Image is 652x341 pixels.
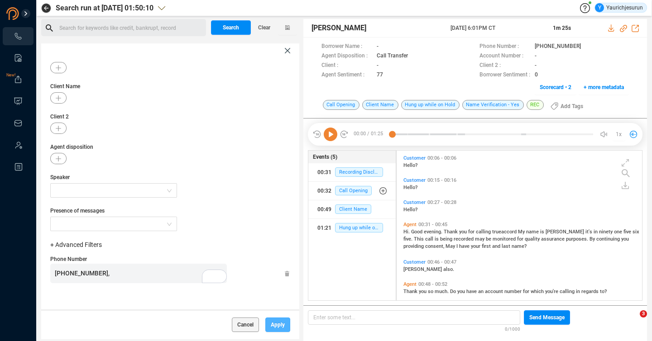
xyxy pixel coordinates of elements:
[3,27,34,45] li: Interactions
[560,289,576,294] span: calling
[517,236,525,242] span: for
[403,236,414,242] span: five.
[317,202,331,217] div: 00:49
[417,222,449,227] span: 00:31 - 00:45
[633,229,639,235] span: six
[414,236,425,242] span: This
[426,259,458,265] span: 00:46 - 00:47
[479,52,530,61] span: Account Number :
[459,229,468,235] span: you
[485,289,504,294] span: account
[479,71,530,80] span: Borrower Sentiment :
[50,173,177,181] span: Speaker
[411,229,424,235] span: Good
[435,289,450,294] span: much.
[377,42,379,52] span: -
[50,241,102,248] span: + Advanced Filters
[3,49,34,67] li: Smart Reports
[531,289,545,294] span: which
[403,207,417,213] span: Hello?
[523,289,531,294] span: for
[417,281,449,287] span: 00:48 - 00:52
[529,310,565,325] span: Send Message
[403,229,411,235] span: Hi.
[377,61,379,71] span: -
[428,289,435,294] span: so
[335,186,372,195] span: Call Opening
[335,223,383,232] span: Hung up while on Hold
[493,236,517,242] span: monitored
[403,185,417,190] span: Hello?
[454,236,475,242] span: recorded
[623,229,633,235] span: five
[462,100,524,110] span: Name Verification - Yes
[335,167,383,177] span: Recording Disclosure
[545,289,560,294] span: you're
[492,229,518,235] span: trueaccord
[335,204,371,214] span: Client Name
[419,289,428,294] span: you
[546,229,585,235] span: [PERSON_NAME]
[265,317,290,332] button: Apply
[425,243,446,249] span: consent,
[451,24,542,32] span: [DATE] 6:01PM CT
[6,66,15,84] span: New!
[3,114,34,132] li: Inbox
[317,184,331,198] div: 00:32
[50,256,87,262] span: Phone Number
[232,317,259,332] button: Cancel
[502,243,512,249] span: last
[504,289,523,294] span: number
[377,71,383,80] span: 77
[403,259,426,265] span: Customer
[600,289,607,294] span: to?
[518,229,526,235] span: My
[377,52,408,61] span: Call Transfer
[317,221,331,235] div: 01:21
[317,165,331,180] div: 00:31
[403,177,426,183] span: Customer
[524,310,570,325] button: Send Message
[426,177,458,183] span: 00:15 - 00:16
[426,199,458,205] span: 00:27 - 00:28
[553,25,571,31] span: 1m 25s
[585,229,594,235] span: it's
[403,243,425,249] span: providing
[401,100,460,110] span: Hung up while on Hold
[561,99,583,114] span: Add Tags
[321,71,372,80] span: Agent Sentiment :
[55,270,110,277] span: [PHONE_NUMBER],
[475,236,486,242] span: may
[482,243,492,249] span: first
[492,243,502,249] span: and
[444,229,459,235] span: Thank
[3,92,34,110] li: Visuals
[579,80,629,95] button: + more metadata
[6,7,56,20] img: prodigal-logo
[535,80,576,95] button: Scorecard • 2
[614,229,623,235] span: one
[616,127,622,142] span: 1x
[258,20,270,35] span: Clear
[535,52,537,61] span: -
[403,222,417,227] span: Agent
[468,229,476,235] span: for
[584,80,624,95] span: + more metadata
[308,163,396,181] button: 00:31Recording Disclosure
[540,229,546,235] span: is
[251,20,278,35] button: Clear
[599,229,614,235] span: ninety
[525,236,541,242] span: quality
[321,42,372,52] span: Borrower Name :
[323,100,360,110] span: Call Opening
[535,42,581,52] span: [PHONE_NUMBER]
[426,155,458,161] span: 00:06 - 00:06
[14,75,23,84] a: New!
[425,236,435,242] span: call
[349,128,392,141] span: 00:00 / 01:25
[621,236,629,242] span: you
[456,243,459,249] span: I
[581,289,600,294] span: regards
[443,266,454,272] span: also.
[526,229,540,235] span: name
